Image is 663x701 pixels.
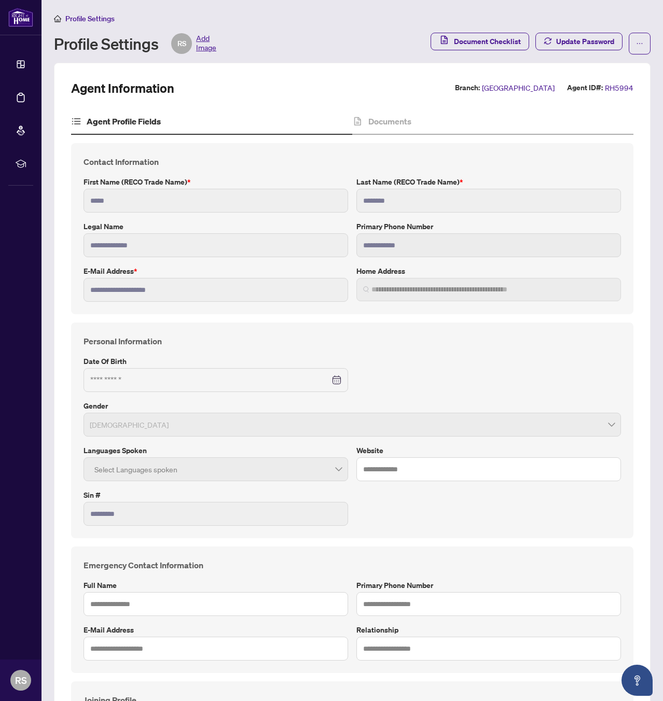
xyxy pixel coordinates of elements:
label: Last Name (RECO Trade Name) [356,176,621,188]
span: Profile Settings [65,14,115,23]
label: Sin # [84,489,348,501]
button: Document Checklist [431,33,529,50]
span: Update Password [556,33,614,50]
label: Primary Phone Number [356,221,621,232]
label: Gender [84,400,621,412]
h4: Contact Information [84,156,621,168]
label: Agent ID#: [567,82,603,94]
h4: Agent Profile Fields [87,115,161,128]
span: home [54,15,61,22]
button: Update Password [535,33,623,50]
span: RS [15,673,27,688]
img: logo [8,8,33,27]
label: First Name (RECO Trade Name) [84,176,348,188]
label: Website [356,445,621,456]
label: Languages spoken [84,445,348,456]
div: Profile Settings [54,33,216,54]
label: Primary Phone Number [356,580,621,591]
span: RS [177,38,186,49]
label: E-mail Address [84,265,348,277]
label: Relationship [356,624,621,636]
label: Full Name [84,580,348,591]
span: RH5994 [605,82,633,94]
h4: Documents [368,115,411,128]
span: Add Image [196,33,216,54]
label: Home Address [356,265,621,277]
span: [GEOGRAPHIC_DATA] [482,82,555,94]
h4: Emergency Contact Information [84,559,621,571]
h2: Agent Information [71,80,174,96]
label: Branch: [455,82,480,94]
label: E-mail Address [84,624,348,636]
span: Male [90,415,615,434]
label: Legal Name [84,221,348,232]
span: Document Checklist [454,33,521,50]
h4: Personal Information [84,335,621,347]
label: Date of Birth [84,356,348,367]
span: ellipsis [636,40,643,47]
img: search_icon [363,286,369,292]
button: Open asap [621,665,653,696]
